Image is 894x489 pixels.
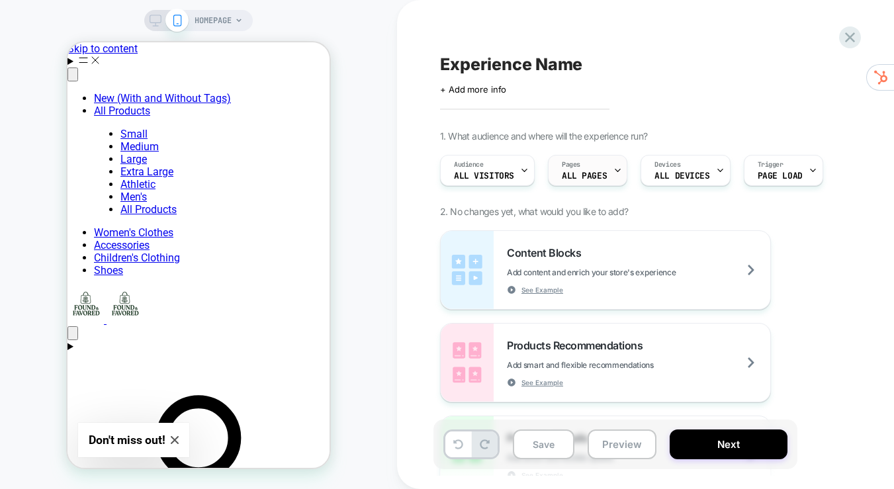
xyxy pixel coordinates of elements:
span: Trigger [758,160,783,169]
span: All Products [53,161,109,173]
span: See Example [521,285,563,294]
span: Small [53,85,80,98]
button: Next [670,429,787,459]
span: HOMEPAGE [195,10,232,31]
span: Experience Name [440,54,582,74]
span: All Visitors [454,171,514,181]
span: Devices [654,160,680,169]
span: Accessories [26,197,82,209]
button: Save [513,429,574,459]
button: Preview [588,429,656,459]
span: Page Load [758,171,803,181]
span: All Products [26,62,83,75]
span: Children's Clothing [26,209,112,222]
span: Content Blocks [507,246,588,259]
span: Products Recommendations [507,339,649,352]
span: Add smart and flexible recommendations [507,360,720,370]
span: ALL PAGES [562,171,607,181]
span: Athletic [53,136,88,148]
span: Add content and enrich your store's experience [507,267,742,277]
span: Men's [53,148,79,161]
span: Medium [53,98,91,111]
span: Audience [454,160,484,169]
span: Women's Clothes [26,184,106,197]
span: 1. What audience and where will the experience run? [440,130,647,142]
span: Pages [562,160,580,169]
span: ALL DEVICES [654,171,709,181]
span: Extra Large [53,123,106,136]
span: Shoes [26,222,56,234]
span: + Add more info [440,84,506,95]
span: Large [53,111,79,123]
span: See Example [521,378,563,387]
span: New (With and Without Tags) [26,50,163,62]
span: 2. No changes yet, what would you like to add? [440,206,628,217]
